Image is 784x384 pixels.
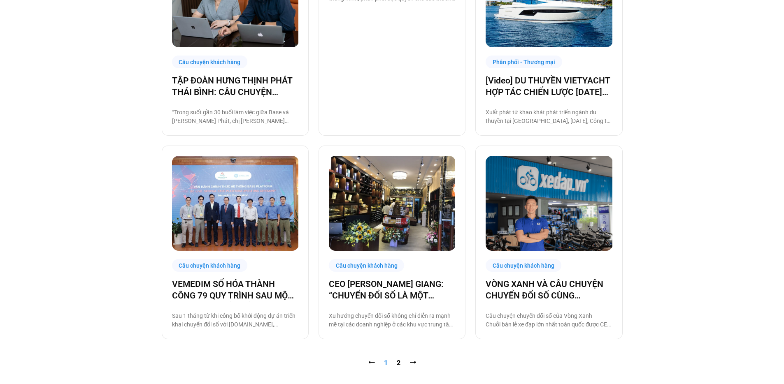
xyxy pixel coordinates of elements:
[486,56,562,68] div: Phân phối - Thương mại
[162,358,623,368] nav: Pagination
[486,259,561,272] div: Câu chuyện khách hàng
[486,278,612,301] a: VÒNG XANH VÀ CÂU CHUYỆN CHUYỂN ĐỔI SỐ CÙNG [DOMAIN_NAME]
[409,359,416,367] a: ⭢
[384,359,388,367] span: 1
[368,359,375,367] span: ⭠
[486,108,612,125] p: Xuất phát từ khao khát phát triển ngành du thuyền tại [GEOGRAPHIC_DATA], [DATE], Công ty TNHH Du ...
[486,75,612,98] a: [Video] DU THUYỀN VIETYACHT HỢP TÁC CHIẾN LƯỢC [DATE] CÙNG [DOMAIN_NAME]
[329,312,455,329] p: Xu hướng chuyển đổi số không chỉ diễn ra mạnh mẽ tại các doanh nghiệp ở các khu vực trung tâm như...
[172,56,248,68] div: Câu chuyện khách hàng
[172,75,298,98] a: TẬP ĐOÀN HƯNG THỊNH PHÁT THÁI BÌNH: CÂU CHUYỆN QUYẾT TÂM TỪ NGƯỜI LÃNH ĐẠO
[397,359,400,367] a: 2
[172,312,298,329] p: Sau 1 tháng từ khi công bố khởi động dự án triển khai chuyển đổi số với [DOMAIN_NAME], Vemedim Co...
[486,312,612,329] p: Câu chuyện chuyển đổi số của Vòng Xanh – Chuỗi bán lẻ xe đạp lớn nhất toàn quốc được CEO [PERSON_...
[329,278,455,301] a: CEO [PERSON_NAME] GIANG: “CHUYỂN ĐỔI SỐ LÀ MỘT KHOẢN ĐẦU TƯ, KHÔNG PHẢI LÀ CHI PHÍ”
[172,278,298,301] a: VEMEDIM SỐ HÓA THÀNH CÔNG 79 QUY TRÌNH SAU MỘT THÁNG CHUYỂN ĐỔI SỐ CÙNG BASE
[329,259,405,272] div: Câu chuyện khách hàng
[172,108,298,125] p: “Trong suốt gần 30 buổi làm việc giữa Base và [PERSON_NAME] Phát, chị [PERSON_NAME] trong vai trò...
[172,259,248,272] div: Câu chuyện khách hàng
